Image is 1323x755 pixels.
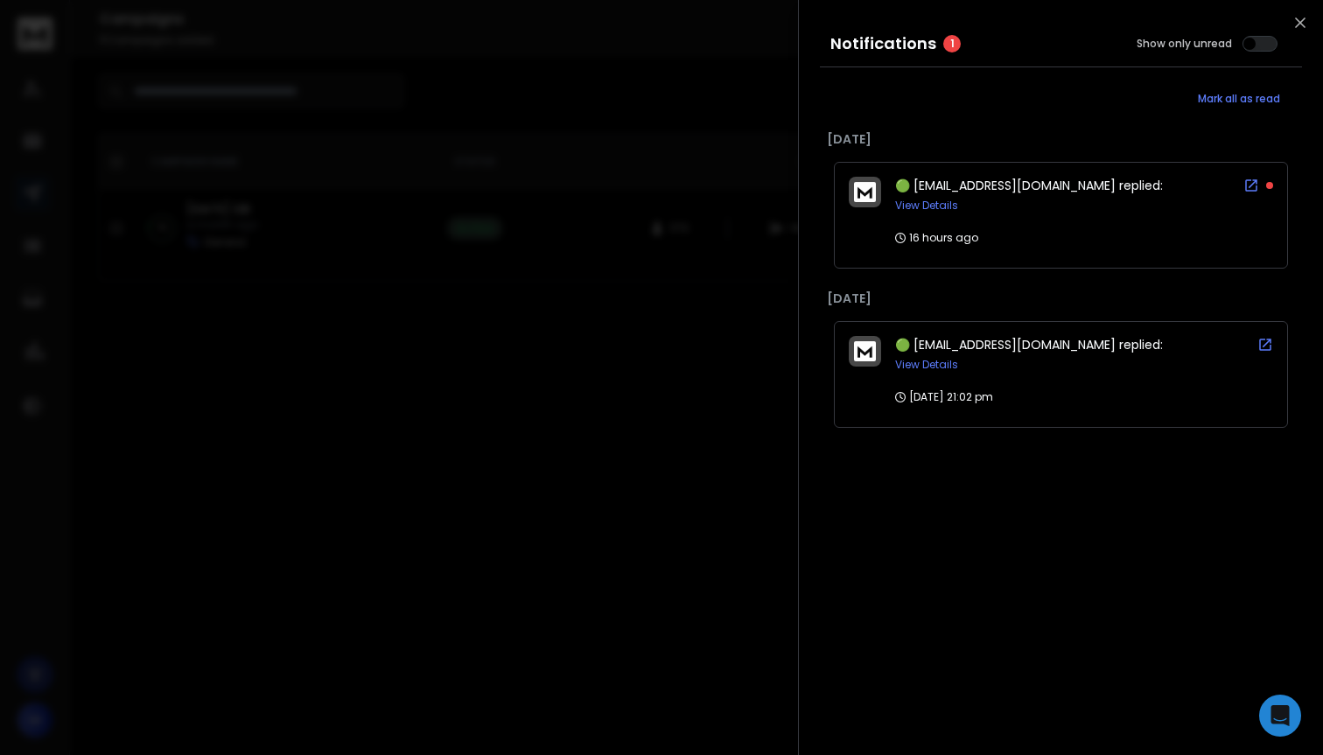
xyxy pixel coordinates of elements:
p: [DATE] [827,290,1295,307]
div: Open Intercom Messenger [1259,695,1301,737]
span: Mark all as read [1198,92,1280,106]
span: 🟢 [EMAIL_ADDRESS][DOMAIN_NAME] replied: [895,336,1163,353]
label: Show only unread [1137,37,1232,51]
button: View Details [895,199,958,213]
button: Mark all as read [1176,81,1302,116]
button: View Details [895,358,958,372]
p: [DATE] [827,130,1295,148]
h3: Notifications [830,31,936,56]
p: [DATE] 21:02 pm [895,390,993,404]
img: logo [854,341,876,361]
span: 🟢 [EMAIL_ADDRESS][DOMAIN_NAME] replied: [895,177,1163,194]
p: 16 hours ago [895,231,978,245]
span: 1 [943,35,961,52]
img: logo [854,182,876,202]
